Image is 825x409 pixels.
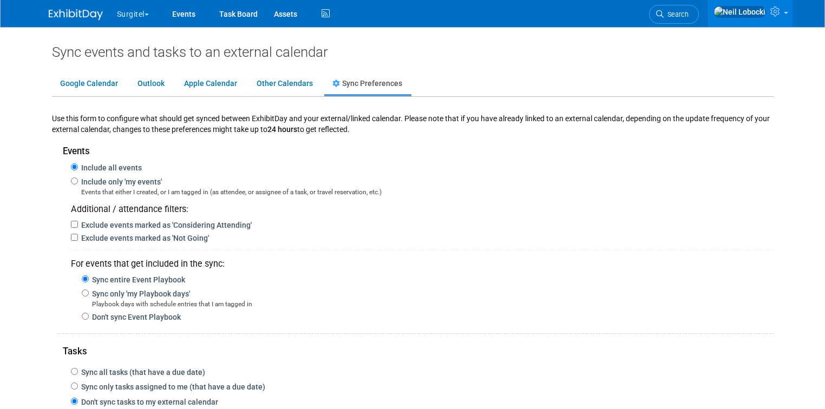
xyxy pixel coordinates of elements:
[52,345,774,357] div: Tasks
[78,177,162,186] label: Include only 'my events'
[52,259,774,269] div: For events that get included in the sync:
[129,74,173,94] a: Outlook
[248,74,321,94] a: Other Calendars
[713,6,766,18] img: Neil Lobocki
[176,74,245,94] a: Apple Calendar
[82,299,774,308] div: Playbook days with schedule entries that I am tagged in
[71,187,774,196] div: Events that either I created, or I am tagged in (as attendee, or assignee of a task, or travel re...
[52,43,774,61] div: Sync events and tasks to an external calendar
[78,368,205,377] label: Sync all tasks (that have a due date)
[664,10,689,18] span: Search
[52,135,774,157] div: Events
[78,163,142,172] label: Include all events
[52,105,774,135] div: Use this form to configure what should get synced between ExhibitDay and your external/linked cal...
[52,74,126,94] a: Google Calendar
[78,382,265,391] label: Sync only tasks assigned to me (that have a due date)
[78,221,252,229] label: Exclude events marked as 'Considering Attending'
[89,313,181,321] label: Don't sync Event Playbook
[78,234,209,242] label: Exclude events marked as 'Not Going'
[324,74,410,94] a: Sync Preferences
[89,275,185,284] label: Sync entire Event Playbook
[267,125,297,134] span: 24 hours
[78,398,218,406] label: Don't sync tasks to my external calendar
[89,289,190,298] label: Sync only 'my Playbook days'
[52,196,774,215] div: Additional / attendance filters:
[49,9,103,20] img: ExhibitDay
[649,5,699,24] a: Search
